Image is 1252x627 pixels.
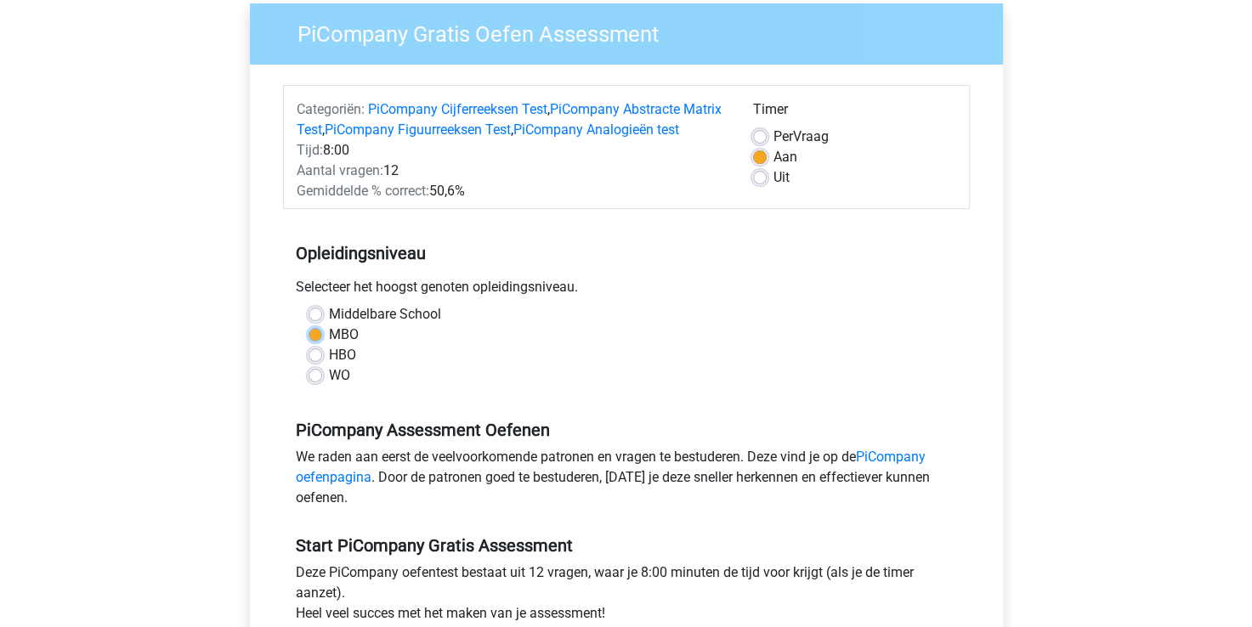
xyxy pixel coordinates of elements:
h5: Opleidingsniveau [296,236,957,270]
label: HBO [329,345,356,365]
label: Uit [773,167,790,188]
span: Tijd: [297,142,323,158]
div: Timer [753,99,956,127]
div: 50,6% [284,181,740,201]
div: 12 [284,161,740,181]
h3: PiCompany Gratis Oefen Assessment [277,14,990,48]
span: Categoriën: [297,101,365,117]
h5: Start PiCompany Gratis Assessment [296,535,957,556]
label: Middelbare School [329,304,441,325]
a: PiCompany Figuurreeksen Test [325,121,511,138]
div: We raden aan eerst de veelvoorkomende patronen en vragen te bestuderen. Deze vind je op de . Door... [283,447,970,515]
label: MBO [329,325,359,345]
label: WO [329,365,350,386]
label: Aan [773,147,797,167]
h5: PiCompany Assessment Oefenen [296,420,957,440]
div: 8:00 [284,140,740,161]
span: Gemiddelde % correct: [297,183,429,199]
span: Per [773,128,793,144]
div: Selecteer het hoogst genoten opleidingsniveau. [283,277,970,304]
label: Vraag [773,127,829,147]
span: Aantal vragen: [297,162,383,178]
a: PiCompany Cijferreeksen Test [368,101,547,117]
div: , , , [284,99,740,140]
a: PiCompany Analogieën test [513,121,679,138]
